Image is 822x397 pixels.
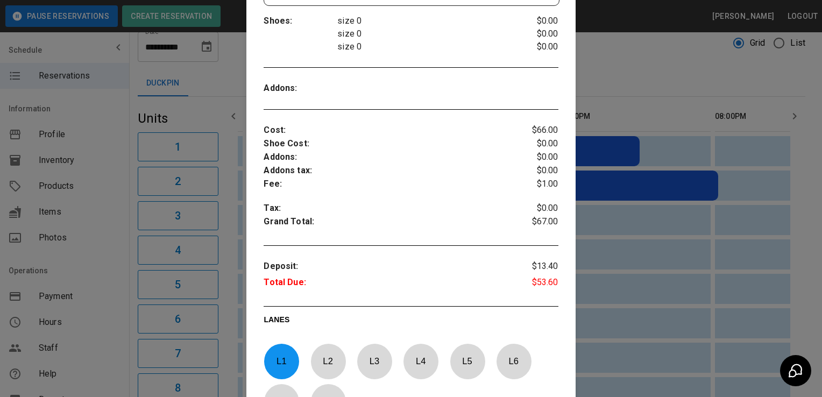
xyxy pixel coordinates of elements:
p: size 0 [337,15,509,27]
p: $1.00 [509,178,558,191]
p: $0.00 [509,27,558,40]
p: L 2 [310,349,346,374]
p: $66.00 [509,124,558,137]
p: Total Due : [264,276,509,292]
p: $53.60 [509,276,558,292]
p: Fee : [264,178,509,191]
p: $0.00 [509,202,558,215]
p: $0.00 [509,164,558,178]
p: $0.00 [509,151,558,164]
p: L 1 [264,349,299,374]
p: L 5 [450,349,485,374]
p: size 0 [337,40,509,53]
p: $0.00 [509,137,558,151]
p: $13.40 [509,260,558,276]
p: Cost : [264,124,509,137]
p: L 4 [403,349,438,374]
p: $0.00 [509,40,558,53]
p: size 0 [337,27,509,40]
p: $0.00 [509,15,558,27]
p: Grand Total : [264,215,509,231]
p: L 3 [357,349,392,374]
p: Shoe Cost : [264,137,509,151]
p: LANES [264,314,558,329]
p: Tax : [264,202,509,215]
p: L 6 [496,349,532,374]
p: Addons : [264,151,509,164]
p: $67.00 [509,215,558,231]
p: Shoes : [264,15,337,28]
p: Deposit : [264,260,509,276]
p: Addons : [264,82,337,95]
p: Addons tax : [264,164,509,178]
